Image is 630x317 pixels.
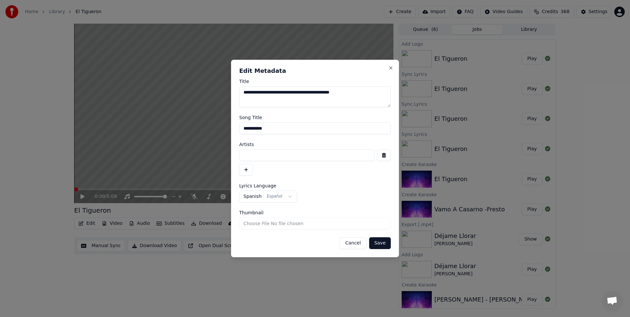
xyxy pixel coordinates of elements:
span: Thumbnail [239,210,263,215]
span: Lyrics Language [239,183,276,188]
label: Title [239,79,391,84]
button: Cancel [340,237,366,249]
h2: Edit Metadata [239,68,391,74]
label: Song Title [239,115,391,120]
label: Artists [239,142,391,147]
button: Save [369,237,391,249]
